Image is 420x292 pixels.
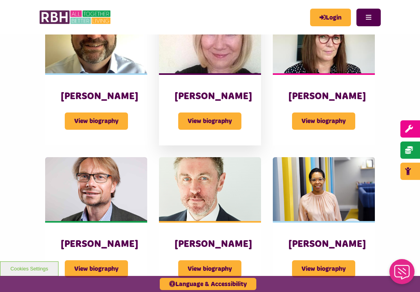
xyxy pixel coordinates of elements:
[273,157,375,221] img: Aloma Onyemah Photo
[385,257,420,292] iframe: Netcall Web Assistant for live chat
[159,10,261,73] img: Linda
[292,260,355,277] span: View biography
[160,278,256,290] button: Language & Accessibility
[292,112,355,130] span: View biography
[65,260,128,277] span: View biography
[45,10,147,73] img: Gary Graham
[159,157,261,221] img: Tim Weightman
[45,10,147,146] a: [PERSON_NAME] View biography
[178,112,241,130] span: View biography
[175,91,245,103] h3: [PERSON_NAME]
[39,8,112,27] img: RBH
[273,10,375,73] img: Madeleine Nelson
[159,10,261,146] a: [PERSON_NAME] View biography
[356,9,381,26] button: Navigation
[61,91,131,103] h3: [PERSON_NAME]
[289,91,359,103] h3: [PERSON_NAME]
[289,238,359,250] h3: [PERSON_NAME]
[45,157,147,221] img: Paul Roberts 1
[175,238,245,250] h3: [PERSON_NAME]
[65,112,128,130] span: View biography
[178,260,241,277] span: View biography
[273,10,375,146] a: [PERSON_NAME] View biography
[61,238,131,250] h3: [PERSON_NAME]
[310,9,351,26] a: MyRBH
